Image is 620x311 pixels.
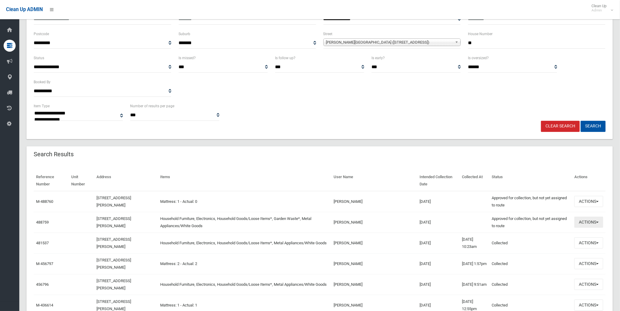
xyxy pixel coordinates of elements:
[331,191,417,212] td: [PERSON_NAME]
[323,31,333,37] label: Street
[574,237,603,248] button: Actions
[574,196,603,207] button: Actions
[331,233,417,253] td: [PERSON_NAME]
[574,300,603,311] button: Actions
[331,212,417,233] td: [PERSON_NAME]
[574,258,603,269] button: Actions
[34,170,69,191] th: Reference Number
[489,191,572,212] td: Approved for collection, but not yet assigned to route
[34,79,50,85] label: Booked By
[331,170,417,191] th: User Name
[36,241,49,245] a: 481537
[541,121,580,132] a: Clear Search
[489,212,572,233] td: Approved for collection, but not yet assigned to route
[158,233,331,253] td: Household Furniture, Electronics, Household Goods/Loose Items*, Metal Appliances/White Goods
[468,31,493,37] label: House Number
[489,253,572,274] td: Collected
[489,233,572,253] td: Collected
[326,39,453,46] span: [PERSON_NAME][GEOGRAPHIC_DATA] ([STREET_ADDRESS])
[26,148,81,160] header: Search Results
[96,299,131,311] a: [STREET_ADDRESS][PERSON_NAME]
[588,4,612,13] span: Clean Up
[417,191,460,212] td: [DATE]
[371,55,385,61] label: Is early?
[94,170,158,191] th: Address
[130,103,174,109] label: Number of results per page
[574,217,603,228] button: Actions
[158,274,331,295] td: Household Furniture, Electronics, Household Goods/Loose Items*, Metal Appliances/White Goods
[460,170,489,191] th: Collected At
[158,191,331,212] td: Mattress: 1 - Actual: 0
[34,103,50,109] label: Item Type
[417,170,460,191] th: Intended Collection Date
[34,55,44,61] label: Status
[460,253,489,274] td: [DATE] 1:57pm
[96,216,131,228] a: [STREET_ADDRESS][PERSON_NAME]
[591,8,606,13] small: Admin
[179,31,190,37] label: Suburb
[489,170,572,191] th: Status
[36,261,53,266] a: M-456797
[468,55,489,61] label: Is oversized?
[581,121,606,132] button: Search
[574,279,603,290] button: Actions
[96,196,131,207] a: [STREET_ADDRESS][PERSON_NAME]
[179,55,196,61] label: Is missed?
[572,170,606,191] th: Actions
[69,170,94,191] th: Unit Number
[36,220,49,224] a: 488759
[417,212,460,233] td: [DATE]
[417,233,460,253] td: [DATE]
[331,274,417,295] td: [PERSON_NAME]
[36,199,53,204] a: M-488760
[96,279,131,290] a: [STREET_ADDRESS][PERSON_NAME]
[6,7,43,12] span: Clean Up ADMIN
[331,253,417,274] td: [PERSON_NAME]
[158,253,331,274] td: Mattress: 2 - Actual: 2
[460,274,489,295] td: [DATE] 9:51am
[96,237,131,249] a: [STREET_ADDRESS][PERSON_NAME]
[36,282,49,287] a: 456796
[489,274,572,295] td: Collected
[158,212,331,233] td: Household Furniture, Electronics, Household Goods/Loose Items*, Garden Waste*, Metal Appliances/W...
[158,170,331,191] th: Items
[417,253,460,274] td: [DATE]
[96,258,131,270] a: [STREET_ADDRESS][PERSON_NAME]
[36,303,53,307] a: M-436614
[417,274,460,295] td: [DATE]
[460,233,489,253] td: [DATE] 10:23am
[34,31,49,37] label: Postcode
[275,55,295,61] label: Is follow up?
